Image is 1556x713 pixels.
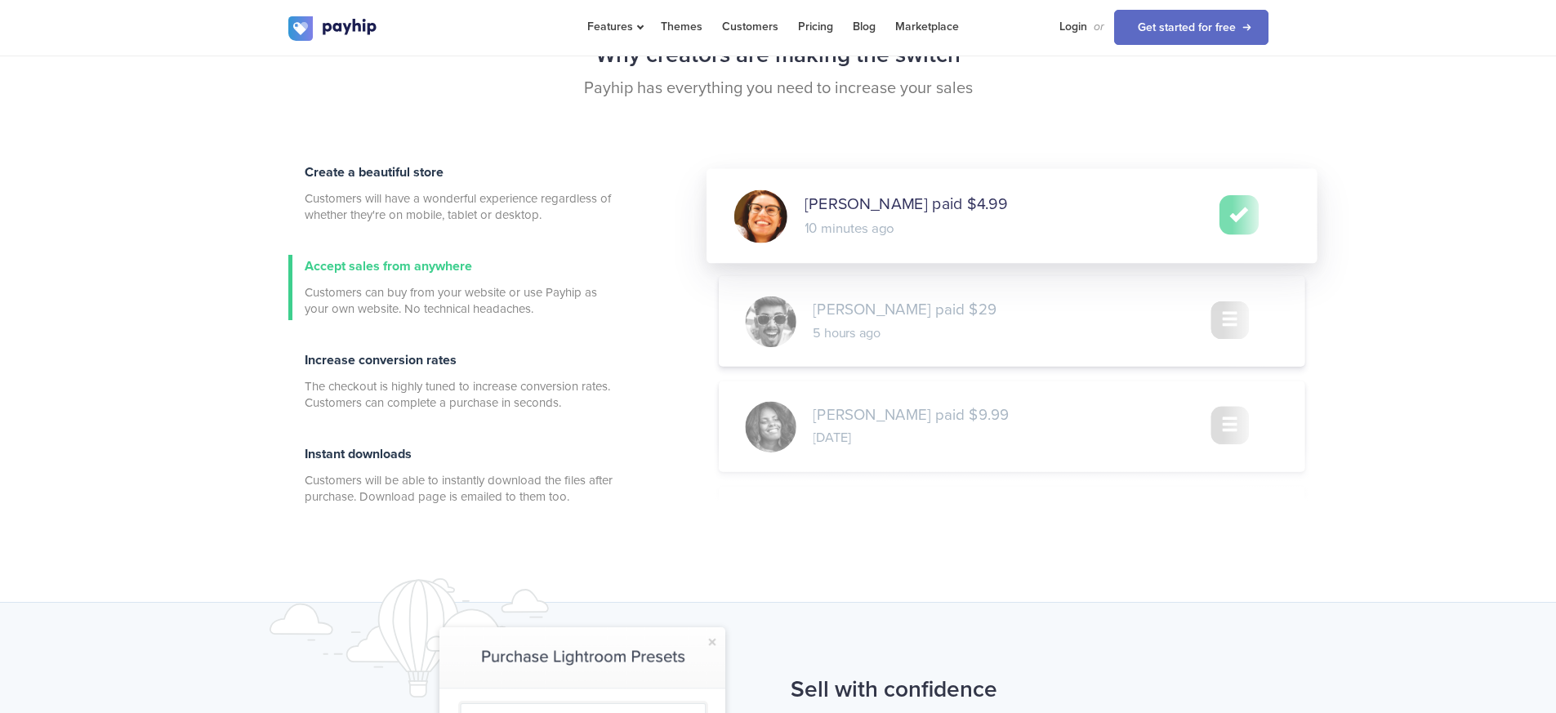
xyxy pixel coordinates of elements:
span: Instant downloads [305,446,412,462]
a: Get started for free [1114,10,1268,45]
span: Customers will have a wonderful experience regardless of whether they're on mobile, tablet or des... [305,190,615,223]
h2: Sell with confidence [791,668,1185,711]
span: 5 hours ago [813,324,880,343]
span: The checkout is highly tuned to increase conversion rates. Customers can complete a purchase in s... [305,378,615,411]
img: logo.svg [288,16,378,41]
img: airballon.svg [270,578,596,697]
a: Accept sales from anywhere Customers can buy from your website or use Payhip as your own website.... [288,255,615,320]
a: Increase conversion rates The checkout is highly tuned to increase conversion rates. Customers ca... [288,349,615,414]
p: Payhip has everything you need to increase your sales [288,77,1268,100]
span: [PERSON_NAME] paid $4.99 [805,194,1007,216]
span: Customers can buy from your website or use Payhip as your own website. No technical headaches. [305,284,615,317]
span: [PERSON_NAME] paid $9.99 [813,405,1009,427]
span: Accept sales from anywhere [305,258,472,274]
span: Customers will be able to instantly download the files after purchase. Download page is emailed t... [305,472,615,505]
span: Features [587,20,641,33]
span: [DATE] [813,430,850,448]
span: Increase conversion rates [305,352,457,368]
span: 10 minutes ago [805,219,894,238]
span: Create a beautiful store [305,164,444,180]
a: Instant downloads Customers will be able to instantly download the files after purchase. Download... [288,443,615,508]
span: [PERSON_NAME] paid $29 [813,300,996,322]
a: Create a beautiful store Customers will have a wonderful experience regardless of whether they're... [288,161,615,226]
